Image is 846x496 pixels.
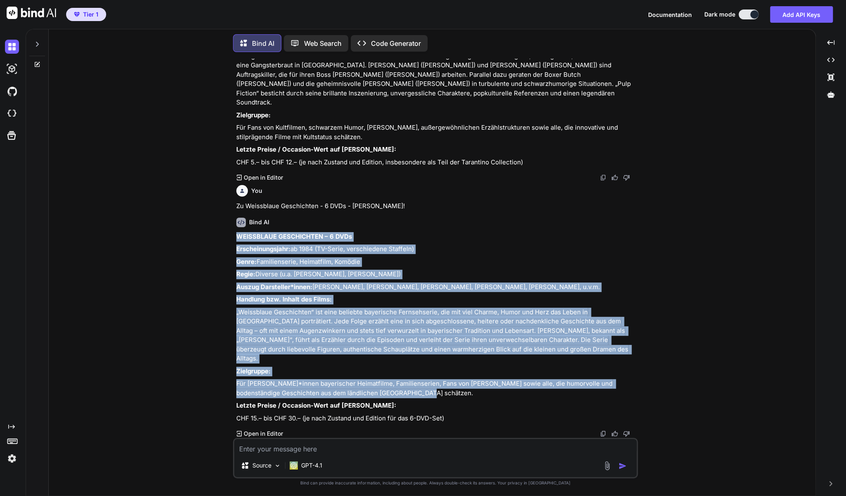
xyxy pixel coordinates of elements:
p: ab 1984 (TV-Serie, verschiedene Staffeln) [236,244,636,254]
span: Documentation [648,11,692,18]
strong: Genre: [236,258,257,266]
img: dislike [623,430,630,437]
img: copy [600,430,606,437]
p: Open in Editor [243,173,283,182]
p: Code Generator [371,38,421,48]
strong: Zielgruppe: [236,367,271,375]
p: Für Fans von Kultfilmen, schwarzem Humor, [PERSON_NAME], außergewöhnlichen Erzählstrukturen sowie... [236,123,636,142]
img: copy [600,174,606,181]
strong: WEISSBLAUE GESCHICHTEN – 6 DVDs [236,233,352,240]
p: GPT-4.1 [301,461,322,470]
p: Diverse (u.a. [PERSON_NAME], [PERSON_NAME]) [236,270,636,279]
p: Source [252,461,271,470]
span: Dark mode [704,10,735,19]
button: premiumTier 1 [66,8,106,21]
p: „Pulp Fiction“ ist ein stilprägender Kultfilm von [PERSON_NAME], der mit seiner nicht-linearen Er... [236,42,636,107]
strong: Erscheinungsjahr: [236,245,290,253]
p: Bind AI [252,38,274,48]
p: [PERSON_NAME], [PERSON_NAME], [PERSON_NAME], [PERSON_NAME], [PERSON_NAME], u.v.m. [236,282,636,292]
img: Pick Models [274,462,281,469]
img: darkChat [5,40,19,54]
img: settings [5,451,19,465]
img: icon [618,462,627,470]
strong: Auszug Darsteller*innen: [236,283,312,291]
img: githubDark [5,84,19,98]
img: like [611,430,618,437]
img: like [611,174,618,181]
p: Familienserie, Heimatfilm, Komödie [236,257,636,267]
p: Zu Weissblaue Geschichten - 6 DVDs - [PERSON_NAME]! [236,202,636,211]
strong: Regie: [236,270,255,278]
strong: Letzte Preise / Occasion-Wert auf [PERSON_NAME]: [236,401,396,409]
p: Open in Editor [243,430,283,438]
p: Für [PERSON_NAME]*innen bayerischer Heimatfilme, Familienserien, Fans von [PERSON_NAME] sowie all... [236,379,636,398]
img: darkAi-studio [5,62,19,76]
strong: Letzte Preise / Occasion-Wert auf [PERSON_NAME]: [236,145,396,153]
strong: Handlung bzw. Inhalt des Films: [236,295,332,303]
p: CHF 15.– bis CHF 30.– (je nach Zustand und Edition für das 6-DVD-Set) [236,414,636,423]
h6: Bind AI [249,218,269,226]
img: GPT-4.1 [290,461,298,470]
p: Bind can provide inaccurate information, including about people. Always double-check its answers.... [233,480,638,486]
strong: Zielgruppe: [236,111,271,119]
img: premium [74,12,80,17]
img: attachment [602,461,612,470]
img: cloudideIcon [5,107,19,121]
button: Add API Keys [770,6,833,23]
p: Web Search [304,38,342,48]
h6: You [251,187,262,195]
span: Tier 1 [83,10,98,19]
img: dislike [623,174,630,181]
p: „Weissblaue Geschichten“ ist eine beliebte bayerische Fernsehserie, die mit viel Charme, Humor un... [236,308,636,363]
img: Bind AI [7,7,56,19]
button: Documentation [648,10,692,19]
p: CHF 5.– bis CHF 12.– (je nach Zustand und Edition, insbesondere als Teil der Tarantino Collection) [236,158,636,167]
